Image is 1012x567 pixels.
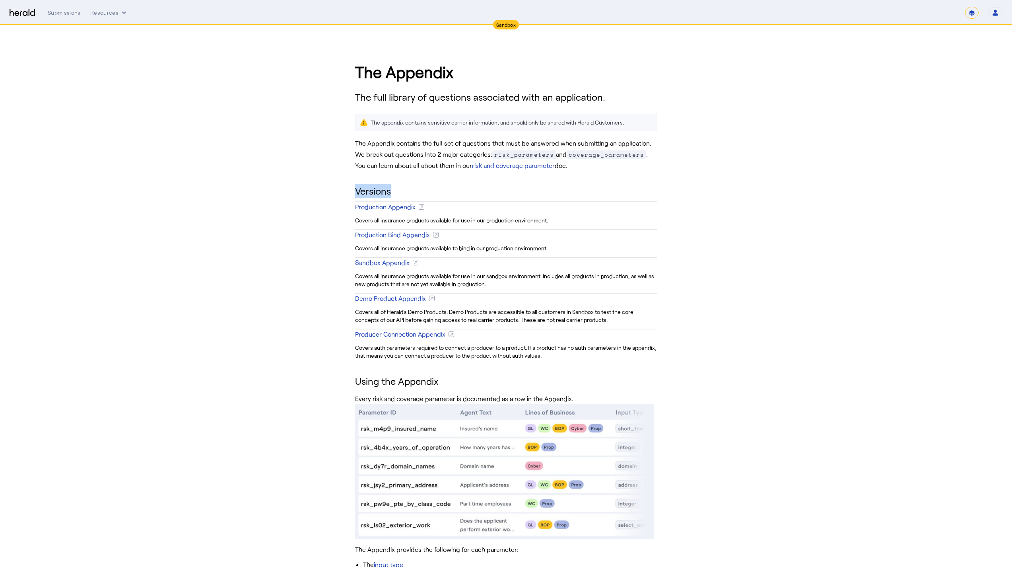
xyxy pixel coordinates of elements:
div: Producer Connection Appendix [355,329,445,339]
div: Submissions [48,9,81,17]
a: Sandbox Appendix [355,254,657,271]
div: Production Bind Appendix [355,230,430,240]
div: Production Appendix [355,202,416,212]
div: Demo Product Appendix [355,294,426,303]
p: The Appendix contains the full set of questions that must be answered when submitting an applicat... [355,138,657,171]
h3: The full library of questions associated with an application. [355,90,657,104]
a: Producer Connection Appendix [355,325,657,342]
div: Covers all of Herald's Demo Products. Demo Products are accessible to all customers in Sandbox to... [355,306,657,325]
img: Herald Logo [10,9,35,17]
div: Covers all insurance products available for use in our production environment. [355,215,657,226]
div: Sandbox Appendix [355,258,410,267]
h1: The Appendix [355,60,657,84]
a: risk and coverage parameter [472,162,555,169]
p: Every risk and coverage parameter is documented as a row in the Appendix. [355,393,657,404]
h2: Using the Appendix [355,374,657,388]
a: Production Bind Appendix [355,226,657,243]
span: risk_parameters [492,150,556,159]
p: The Appendix provides the following for each parameter: [355,544,657,555]
a: Production Appendix [355,198,657,215]
h2: Versions [355,184,657,198]
div: Covers auth parameters required to connect a producer to a product. If a product has no auth para... [355,342,657,361]
div: Covers all insurance products available for use in our sandbox environment. Includes all products... [355,271,657,290]
span: coverage_parameters [567,150,646,159]
div: Sandbox [493,20,519,29]
a: Demo Product Appendix [355,290,657,306]
div: Covers all insurance products available to bind in our production environment. [355,243,657,254]
div: The appendix contains sensitive carrier information, and should only be shared with Herald Custom... [371,119,624,127]
button: Resources dropdown menu [90,9,128,17]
